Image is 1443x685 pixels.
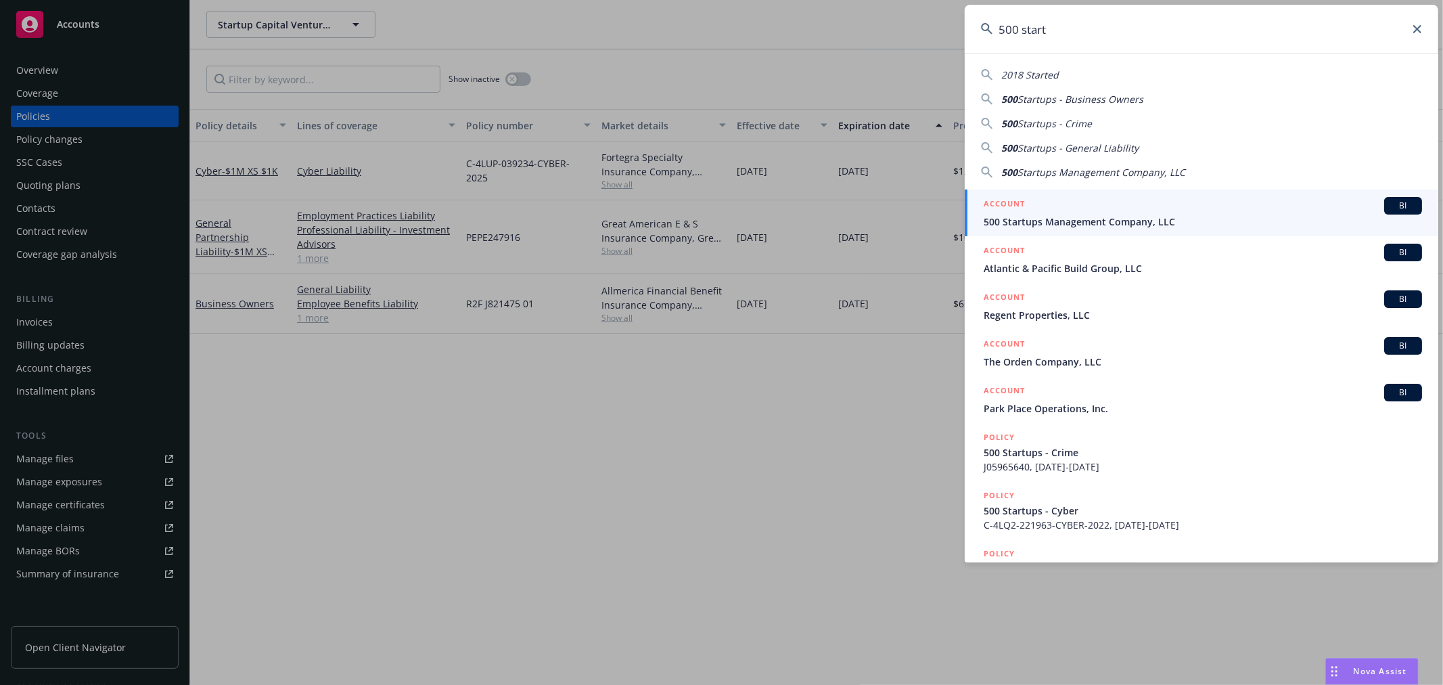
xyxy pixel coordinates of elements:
[965,330,1438,376] a: ACCOUNTBIThe Orden Company, LLC
[984,504,1422,518] span: 500 Startups - Cyber
[965,376,1438,423] a: ACCOUNTBIPark Place Operations, Inc.
[984,215,1422,229] span: 500 Startups Management Company, LLC
[984,430,1015,444] h5: POLICY
[965,423,1438,481] a: POLICY500 Startups - CrimeJ05965640, [DATE]-[DATE]
[984,261,1422,275] span: Atlantic & Pacific Build Group, LLC
[1390,340,1417,352] span: BI
[984,518,1422,532] span: C-4LQ2-221963-CYBER-2022, [DATE]-[DATE]
[984,401,1422,416] span: Park Place Operations, Inc.
[984,337,1025,353] h5: ACCOUNT
[1390,200,1417,212] span: BI
[965,236,1438,283] a: ACCOUNTBIAtlantic & Pacific Build Group, LLC
[965,190,1438,236] a: ACCOUNTBI500 Startups Management Company, LLC
[1017,93,1143,106] span: Startups - Business Owners
[965,481,1438,539] a: POLICY500 Startups - CyberC-4LQ2-221963-CYBER-2022, [DATE]-[DATE]
[1354,665,1407,677] span: Nova Assist
[984,489,1015,502] h5: POLICY
[984,562,1422,576] span: $2M
[984,197,1025,213] h5: ACCOUNT
[1001,93,1017,106] span: 500
[1017,166,1185,179] span: Startups Management Company, LLC
[965,539,1438,598] a: POLICY$2M
[1001,117,1017,130] span: 500
[965,283,1438,330] a: ACCOUNTBIRegent Properties, LLC
[1017,141,1139,154] span: Startups - General Liability
[1017,117,1092,130] span: Startups - Crime
[984,244,1025,260] h5: ACCOUNT
[965,5,1438,53] input: Search...
[1001,166,1017,179] span: 500
[984,445,1422,460] span: 500 Startups - Crime
[984,355,1422,369] span: The Orden Company, LLC
[984,308,1422,322] span: Regent Properties, LLC
[1001,68,1059,81] span: 2018 Started
[984,460,1422,474] span: J05965640, [DATE]-[DATE]
[1001,141,1017,154] span: 500
[1390,246,1417,259] span: BI
[1325,658,1419,685] button: Nova Assist
[1326,659,1343,684] div: Drag to move
[984,384,1025,400] h5: ACCOUNT
[1390,293,1417,305] span: BI
[984,290,1025,307] h5: ACCOUNT
[984,547,1015,560] h5: POLICY
[1390,386,1417,399] span: BI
